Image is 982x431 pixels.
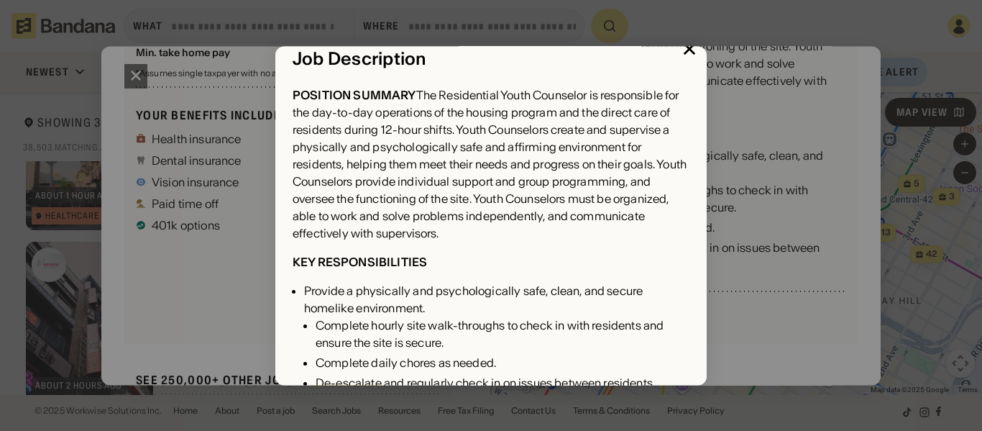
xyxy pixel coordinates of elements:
[316,374,689,391] div: De-escalate and regularly check in on issues between residents.
[316,354,689,371] div: Complete daily chores as needed.
[293,255,427,269] div: KEY RESPONSIBILITIES
[304,282,689,391] div: Provide a physically and psychologically safe, clean, and secure homelike environment.
[293,86,689,242] div: The Residential Youth Counselor is responsible for the day-to-day operations of the housing progr...
[293,88,416,102] div: POSITION SUMMARY
[293,48,689,69] div: Job Description
[316,317,689,351] div: Complete hourly site walk-throughs to check in with residents and ensure the site is secure.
